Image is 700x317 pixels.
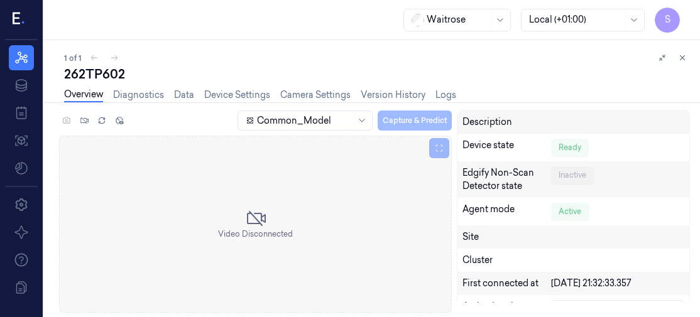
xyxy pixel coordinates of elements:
div: Site [462,230,684,244]
div: First connected at [462,277,551,290]
a: Diagnostics [113,89,164,102]
a: Logs [435,89,456,102]
div: Edgify Non-Scan Detector state [462,166,551,193]
a: Camera Settings [280,89,351,102]
a: Version History [361,89,425,102]
div: [DATE] 21:32:33.357 [551,277,684,290]
a: Data [174,89,194,102]
button: S [655,8,680,33]
div: Cluster [462,254,684,267]
div: Device state [462,139,551,156]
div: 262TP602 [64,65,690,83]
a: Device Settings [204,89,270,102]
span: 1 of 1 [64,53,82,63]
a: Overview [64,88,103,102]
span: Video Disconnected [218,228,293,240]
div: Description [462,116,551,129]
div: Active [551,203,589,220]
div: Agent mode [462,203,551,220]
div: Ready [551,139,589,156]
div: Inactive [551,166,594,184]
